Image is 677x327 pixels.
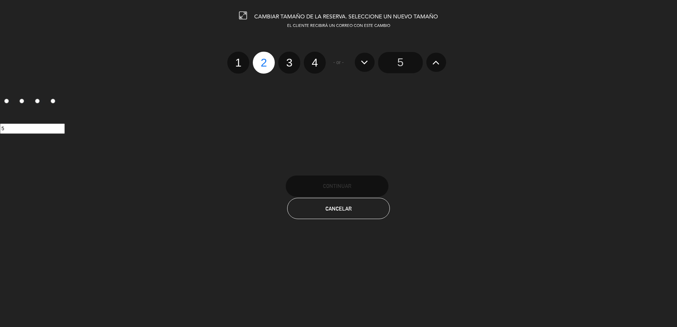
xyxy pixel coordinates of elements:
span: CAMBIAR TAMAÑO DE LA RESERVA. SELECCIONE UN NUEVO TAMAÑO [254,14,438,20]
input: 4 [51,99,55,103]
input: 2 [19,99,24,103]
span: Continuar [323,183,351,189]
label: 3 [278,52,300,74]
label: 2 [253,52,275,74]
span: Cancelar [325,206,352,212]
label: 1 [227,52,249,74]
label: 2 [16,96,31,108]
span: EL CLIENTE RECIBIRÁ UN CORREO CON ESTE CAMBIO [287,24,390,28]
button: Continuar [286,176,388,197]
span: - or - [333,58,344,67]
label: 4 [304,52,326,74]
label: 4 [46,96,62,108]
label: 3 [31,96,47,108]
input: 3 [35,99,40,103]
input: 1 [4,99,9,103]
button: Cancelar [287,198,390,219]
